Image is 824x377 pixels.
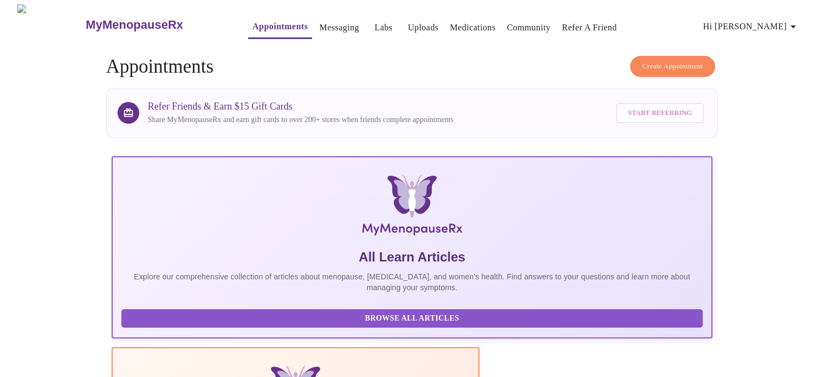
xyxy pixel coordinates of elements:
[85,6,226,44] a: MyMenopauseRx
[211,175,612,240] img: MyMenopauseRx Logo
[86,18,183,32] h3: MyMenopauseRx
[17,4,85,45] img: MyMenopauseRx Logo
[408,20,439,35] a: Uploads
[315,17,363,39] button: Messaging
[616,103,704,123] button: Start Referring
[643,60,703,73] span: Create Appointment
[450,20,495,35] a: Medications
[507,20,551,35] a: Community
[699,16,804,37] button: Hi [PERSON_NAME]
[319,20,359,35] a: Messaging
[148,101,453,112] h3: Refer Friends & Earn $15 Gift Cards
[106,56,718,78] h4: Appointments
[121,248,703,266] h5: All Learn Articles
[703,19,800,34] span: Hi [PERSON_NAME]
[121,271,703,293] p: Explore our comprehensive collection of articles about menopause, [MEDICAL_DATA], and women's hea...
[613,98,706,129] a: Start Referring
[148,114,453,125] p: Share MyMenopauseRx and earn gift cards to over 200+ stores when friends complete appointments
[252,19,308,34] a: Appointments
[503,17,555,39] button: Community
[121,313,706,322] a: Browse All Articles
[132,312,692,325] span: Browse All Articles
[445,17,499,39] button: Medications
[557,17,621,39] button: Refer a Friend
[121,309,703,328] button: Browse All Articles
[562,20,617,35] a: Refer a Friend
[628,107,692,119] span: Start Referring
[248,16,312,39] button: Appointments
[630,56,716,77] button: Create Appointment
[404,17,443,39] button: Uploads
[366,17,401,39] button: Labs
[374,20,392,35] a: Labs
